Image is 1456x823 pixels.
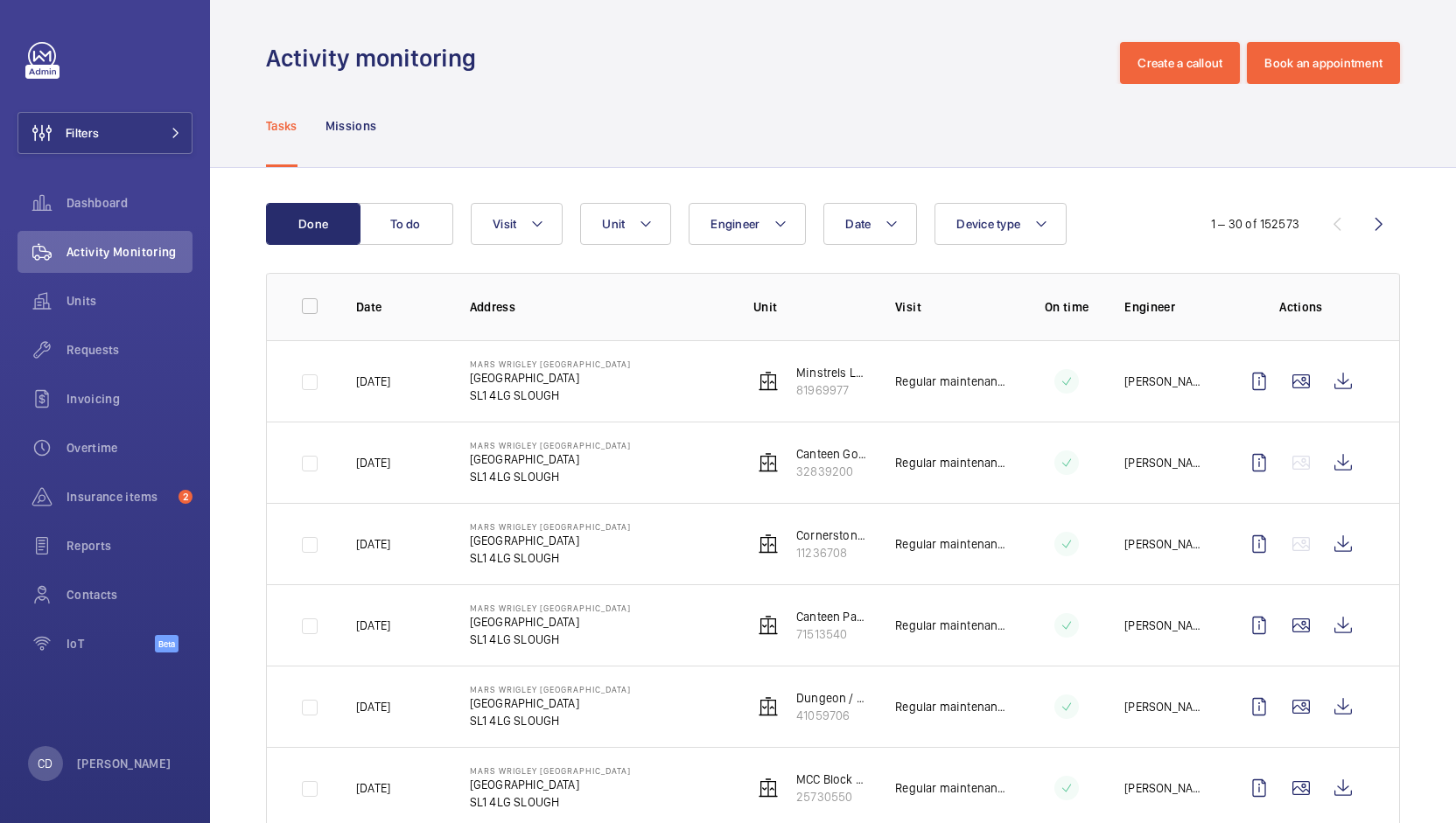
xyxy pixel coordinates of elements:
[758,615,779,636] img: elevator.svg
[66,194,192,212] span: Dashboard
[325,117,377,135] p: Missions
[66,488,171,506] span: Insurance items
[1037,298,1096,316] p: On time
[359,203,453,245] button: To do
[758,778,779,799] img: elevator.svg
[1238,298,1364,316] p: Actions
[796,445,867,463] p: Canteen Goods Lit (2FLR)
[895,698,1009,715] p: Regular maintenance
[1124,373,1210,390] p: [PERSON_NAME]
[753,298,867,316] p: Unit
[823,203,917,245] button: Date
[796,625,867,643] p: 71513540
[470,684,631,694] p: Mars Wrigley [GEOGRAPHIC_DATA]
[66,124,99,142] span: Filters
[470,613,631,631] p: [GEOGRAPHIC_DATA]
[895,298,1009,316] p: Visit
[758,452,779,473] img: elevator.svg
[689,203,806,245] button: Engineer
[470,369,631,387] p: [GEOGRAPHIC_DATA]
[66,292,192,310] span: Units
[796,463,867,480] p: 32839200
[470,450,631,468] p: [GEOGRAPHIC_DATA]
[796,707,867,724] p: 41059706
[178,490,192,504] span: 2
[470,359,631,369] p: Mars Wrigley [GEOGRAPHIC_DATA]
[66,439,192,457] span: Overtime
[493,217,516,231] span: Visit
[895,373,1009,390] p: Regular maintenance
[470,440,631,450] p: Mars Wrigley [GEOGRAPHIC_DATA]
[796,527,867,544] p: Cornerstone Goods Lift
[66,537,192,554] span: Reports
[470,387,631,404] p: SL1 4LG SLOUGH
[796,689,867,707] p: Dungeon / Post Room Lift (2FLR)
[266,203,360,245] button: Done
[1124,779,1210,797] p: [PERSON_NAME]
[895,617,1009,634] p: Regular maintenance
[77,755,171,772] p: [PERSON_NAME]
[470,765,631,776] p: Mars Wrigley [GEOGRAPHIC_DATA]
[356,454,390,471] p: [DATE]
[796,771,867,788] p: MCC Block Lift (2FLR)
[1124,454,1210,471] p: [PERSON_NAME]
[17,112,192,154] button: Filters
[895,779,1009,797] p: Regular maintenance
[356,535,390,553] p: [DATE]
[1124,535,1210,553] p: [PERSON_NAME]
[470,549,631,567] p: SL1 4LG SLOUGH
[470,298,725,316] p: Address
[796,544,867,561] p: 11236708
[934,203,1067,245] button: Device type
[1124,298,1210,316] p: Engineer
[66,341,192,359] span: Requests
[356,373,390,390] p: [DATE]
[470,468,631,485] p: SL1 4LG SLOUGH
[845,217,871,231] span: Date
[470,532,631,549] p: [GEOGRAPHIC_DATA]
[470,603,631,613] p: Mars Wrigley [GEOGRAPHIC_DATA]
[758,371,779,392] img: elevator.svg
[470,694,631,712] p: [GEOGRAPHIC_DATA]
[66,243,192,261] span: Activity Monitoring
[758,696,779,717] img: elevator.svg
[470,712,631,729] p: SL1 4LG SLOUGH
[796,381,867,399] p: 81969977
[66,635,155,652] span: IoT
[155,635,178,652] span: Beta
[356,298,442,316] p: Date
[796,788,867,806] p: 25730550
[796,608,867,625] p: Canteen Passenger Lift (4FLR)
[470,793,631,811] p: SL1 4LG SLOUGH
[470,521,631,532] p: Mars Wrigley [GEOGRAPHIC_DATA]
[1211,215,1299,233] div: 1 – 30 of 152573
[1247,42,1400,84] button: Book an appointment
[470,776,631,793] p: [GEOGRAPHIC_DATA]
[758,534,779,554] img: elevator.svg
[470,631,631,648] p: SL1 4LG SLOUGH
[956,217,1020,231] span: Device type
[66,586,192,603] span: Contacts
[471,203,563,245] button: Visit
[266,117,297,135] p: Tasks
[266,42,486,74] h1: Activity monitoring
[356,617,390,634] p: [DATE]
[895,535,1009,553] p: Regular maintenance
[356,779,390,797] p: [DATE]
[580,203,671,245] button: Unit
[1120,42,1240,84] button: Create a callout
[1124,698,1210,715] p: [PERSON_NAME]
[38,755,52,772] p: CD
[356,698,390,715] p: [DATE]
[66,390,192,408] span: Invoicing
[710,217,759,231] span: Engineer
[895,454,1009,471] p: Regular maintenance
[1124,617,1210,634] p: [PERSON_NAME]
[602,217,625,231] span: Unit
[796,364,867,381] p: Minstrels Lift (2FLR)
